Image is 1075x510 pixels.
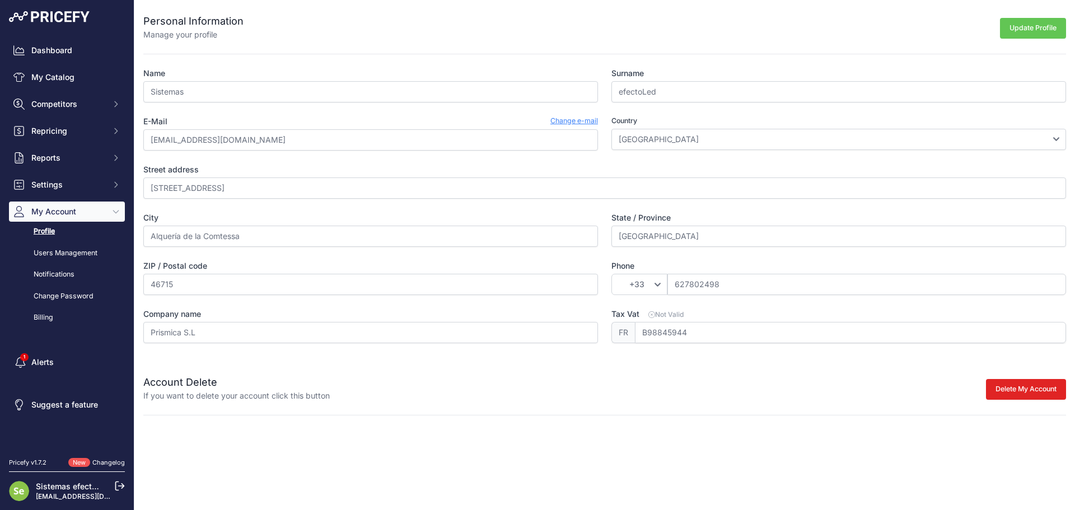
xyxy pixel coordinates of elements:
nav: Sidebar [9,40,125,445]
span: Competitors [31,99,105,110]
span: Not Valid [648,310,684,319]
a: Billing [9,308,125,327]
a: Dashboard [9,40,125,60]
a: [EMAIL_ADDRESS][DOMAIN_NAME] [36,492,153,500]
a: Sistemas efectoLed [36,481,110,491]
div: Pricefy v1.7.2 [9,458,46,467]
a: Change e-mail [550,116,598,127]
button: Reports [9,148,125,168]
a: Alerts [9,352,125,372]
button: Delete My Account [986,379,1066,400]
button: Competitors [9,94,125,114]
a: Suggest a feature [9,395,125,415]
span: Tax Vat [611,309,639,319]
label: ZIP / Postal code [143,260,598,272]
span: Repricing [31,125,105,137]
label: Street address [143,164,1066,175]
label: City [143,212,598,223]
a: My Catalog [9,67,125,87]
span: FR [611,322,635,343]
button: Settings [9,175,125,195]
p: If you want to delete your account click this button [143,390,330,401]
a: Changelog [92,458,125,466]
label: State / Province [611,212,1066,223]
h2: Personal Information [143,13,244,29]
h2: Account Delete [143,375,330,390]
a: Notifications [9,265,125,284]
a: Change Password [9,287,125,306]
label: E-Mail [143,116,167,127]
label: Surname [611,68,1066,79]
a: Users Management [9,244,125,263]
label: Company name [143,308,598,320]
span: Reports [31,152,105,163]
span: Settings [31,179,105,190]
label: Country [611,116,1066,127]
button: My Account [9,202,125,222]
button: Repricing [9,121,125,141]
span: My Account [31,206,105,217]
label: Name [143,68,598,79]
img: Pricefy Logo [9,11,90,22]
a: Profile [9,222,125,241]
button: Update Profile [1000,18,1066,39]
p: Manage your profile [143,29,244,40]
span: New [68,458,90,467]
label: Phone [611,260,1066,272]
